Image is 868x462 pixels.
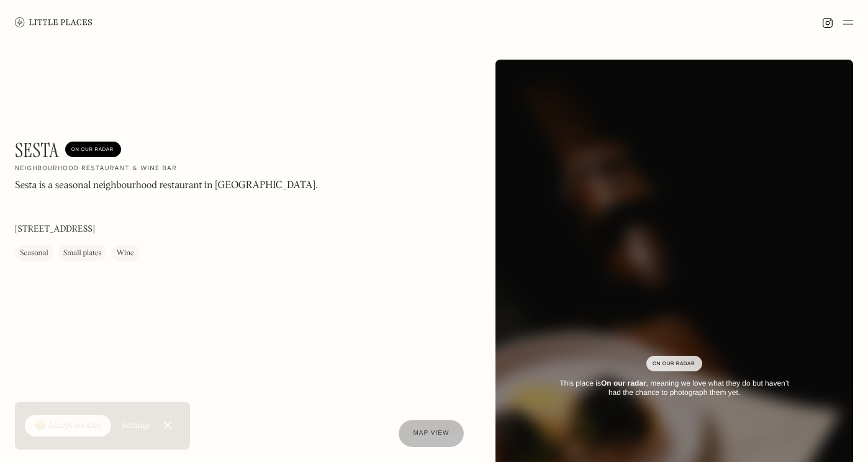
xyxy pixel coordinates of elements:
p: ‍ [15,200,318,215]
h2: Neighbourhood restaurant & wine bar [15,165,177,174]
h1: Sesta [15,138,59,162]
div: 🍪 Accept cookies [35,420,101,432]
a: Settings [121,412,150,440]
strong: On our radar [601,379,646,387]
span: Map view [414,430,450,437]
div: Settings [121,421,150,430]
div: Seasonal [20,248,48,260]
div: This place is , meaning we love what they do but haven’t had the chance to photograph them yet. [553,379,796,397]
p: Sesta is a seasonal neighbourhood restaurant in [GEOGRAPHIC_DATA]. [15,179,318,194]
a: Close Cookie Popup [155,413,180,438]
a: 🍪 Accept cookies [25,415,111,437]
div: Small plates [63,248,102,260]
div: Wine [116,248,133,260]
div: On Our Radar [71,143,115,156]
p: [STREET_ADDRESS] [15,224,95,237]
a: Map view [399,420,464,447]
div: On Our Radar [653,358,696,370]
div: Close Cookie Popup [167,425,168,426]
